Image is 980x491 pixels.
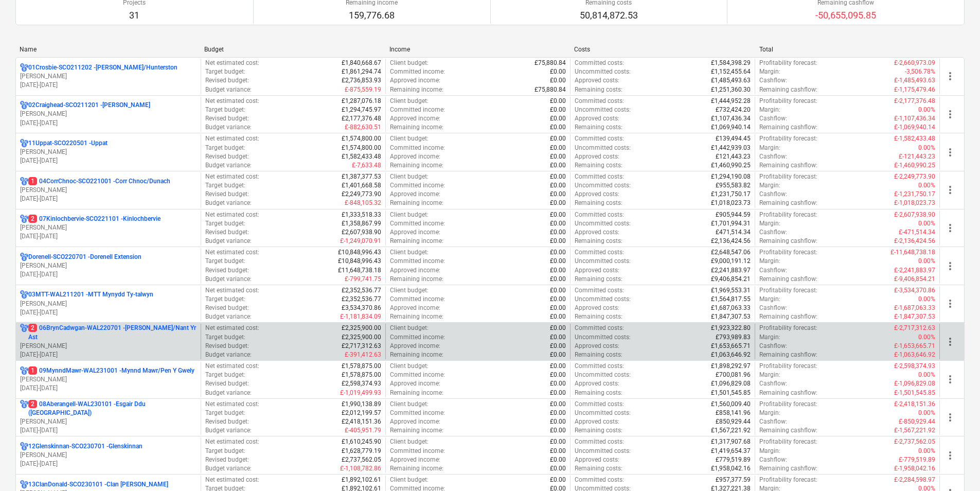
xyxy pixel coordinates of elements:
[342,152,381,161] p: £1,582,433.48
[390,144,445,152] p: Committed income :
[342,295,381,304] p: £2,352,536.77
[550,106,566,114] p: £0.00
[534,59,566,67] p: £75,880.84
[205,286,259,295] p: Net estimated cost :
[894,275,935,284] p: £-9,406,854.21
[575,134,624,143] p: Committed costs :
[711,114,751,123] p: £1,107,436.34
[574,46,751,53] div: Costs
[205,248,259,257] p: Net estimated cost :
[575,304,619,312] p: Approved costs :
[550,266,566,275] p: £0.00
[575,144,631,152] p: Uncommitted costs :
[716,228,751,237] p: £471,514.34
[711,172,751,181] p: £1,294,190.08
[894,134,935,143] p: £-1,582,433.48
[28,177,37,185] span: 1
[205,181,245,190] p: Target budget :
[575,76,619,85] p: Approved costs :
[759,237,817,246] p: Remaining cashflow :
[390,190,440,199] p: Approved income :
[894,211,935,219] p: £-2,607,938.90
[575,114,619,123] p: Approved costs :
[20,270,197,279] p: [DATE] - [DATE]
[575,266,619,275] p: Approved costs :
[759,219,780,228] p: Margin :
[389,46,566,53] div: Income
[894,123,935,132] p: £-1,069,940.14
[342,211,381,219] p: £1,333,518.33
[204,46,381,53] div: Budget
[759,257,780,266] p: Margin :
[759,161,817,170] p: Remaining cashflow :
[352,161,381,170] p: £-7,633.48
[944,336,956,348] span: more_vert
[28,442,142,451] p: 12Glenskinnan-SCO230701 - Glenskinnan
[20,366,28,375] div: Project has multi currencies enabled
[20,460,197,468] p: [DATE] - [DATE]
[205,134,259,143] p: Net estimated cost :
[759,190,787,199] p: Cashflow :
[575,237,622,246] p: Remaining costs :
[929,442,980,491] iframe: Chat Widget
[575,199,622,207] p: Remaining costs :
[550,237,566,246] p: £0.00
[575,59,624,67] p: Committed costs :
[894,97,935,106] p: £-2,177,376.48
[390,286,429,295] p: Client budget :
[894,266,935,275] p: £-2,241,883.97
[711,295,751,304] p: £1,564,817.55
[716,152,751,161] p: £121,443.23
[944,297,956,310] span: more_vert
[944,260,956,272] span: more_vert
[550,228,566,237] p: £0.00
[28,215,37,223] span: 2
[205,114,249,123] p: Revised budget :
[20,139,197,165] div: 11Uppat-SCO220501 -Uppat[PERSON_NAME][DATE]-[DATE]
[338,248,381,257] p: £10,848,996.43
[205,304,249,312] p: Revised budget :
[20,290,28,299] div: Project has multi currencies enabled
[345,85,381,94] p: £-875,559.19
[759,134,817,143] p: Profitability forecast :
[20,426,197,435] p: [DATE] - [DATE]
[550,275,566,284] p: £0.00
[894,199,935,207] p: £-1,018,023.73
[20,324,28,341] div: Project has multi currencies enabled
[20,195,197,203] p: [DATE] - [DATE]
[550,67,566,76] p: £0.00
[20,186,197,195] p: [PERSON_NAME]
[759,144,780,152] p: Margin :
[123,9,146,22] p: 31
[918,181,935,190] p: 0.00%
[205,211,259,219] p: Net estimated cost :
[899,152,935,161] p: £-121,443.23
[575,152,619,161] p: Approved costs :
[711,286,751,295] p: £1,969,553.31
[550,97,566,106] p: £0.00
[20,253,197,279] div: Dorenell-SCO220701 -Dorenell Extension[PERSON_NAME][DATE]-[DATE]
[28,63,177,72] p: 01Crosbie-SCO211202 - [PERSON_NAME]/Hunterston
[28,324,37,332] span: 2
[20,451,197,460] p: [PERSON_NAME]
[550,76,566,85] p: £0.00
[894,172,935,181] p: £-2,249,773.90
[205,76,249,85] p: Revised budget :
[575,219,631,228] p: Uncommitted costs :
[944,184,956,196] span: more_vert
[28,253,141,261] p: Dorenell-SCO220701 - Dorenell Extension
[20,177,28,186] div: Project has multi currencies enabled
[759,67,780,76] p: Margin :
[28,290,153,299] p: 03MTT-WAL211201 - MTT Mynydd Ty-talwyn
[342,172,381,181] p: £1,387,377.53
[575,172,624,181] p: Committed costs :
[575,106,631,114] p: Uncommitted costs :
[716,181,751,190] p: £955,583.82
[390,257,445,266] p: Committed income :
[711,237,751,246] p: £2,136,424.56
[759,114,787,123] p: Cashflow :
[550,286,566,295] p: £0.00
[575,123,622,132] p: Remaining costs :
[894,59,935,67] p: £-2,660,973.09
[20,101,197,127] div: 02Craighead-SCO211201 -[PERSON_NAME][PERSON_NAME][DATE]-[DATE]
